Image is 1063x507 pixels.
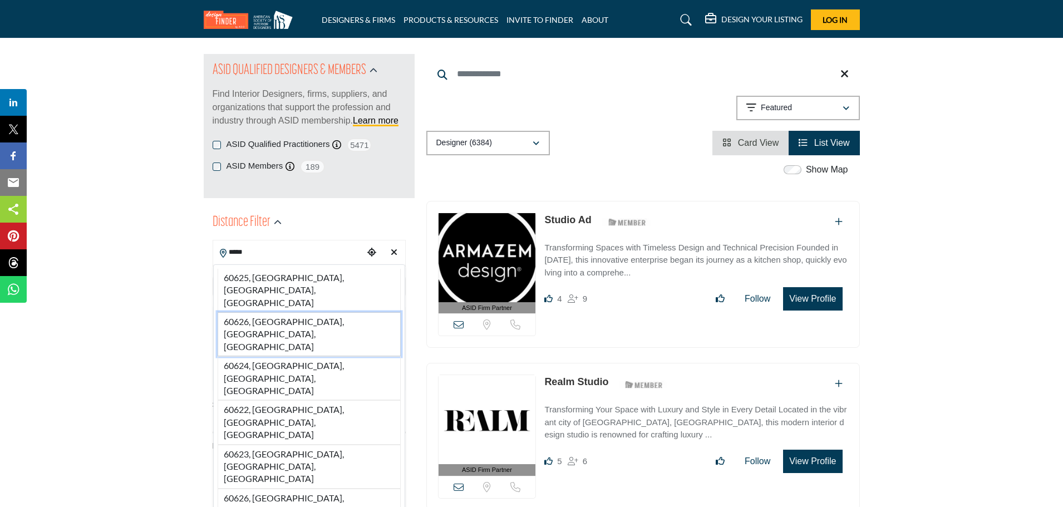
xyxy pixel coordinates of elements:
[204,11,298,29] img: Site Logo
[783,287,842,311] button: View Profile
[737,450,777,472] button: Follow
[439,375,536,464] img: Realm Studio
[544,457,553,465] i: Likes
[347,138,372,152] span: 5471
[227,138,330,151] label: ASID Qualified Practitioners
[218,312,401,356] li: 60626, [GEOGRAPHIC_DATA], [GEOGRAPHIC_DATA], [GEOGRAPHIC_DATA]
[439,213,536,314] a: ASID Firm Partner
[218,445,401,489] li: 60623, [GEOGRAPHIC_DATA], [GEOGRAPHIC_DATA], [GEOGRAPHIC_DATA]
[426,131,550,155] button: Designer (6384)
[814,138,850,147] span: List View
[544,235,848,279] a: Transforming Spaces with Timeless Design and Technical Precision Founded in [DATE], this innovati...
[363,241,380,265] div: Choose your current location
[544,403,848,441] p: Transforming Your Space with Luxury and Style in Every Detail Located in the vibrant city of [GEO...
[806,163,848,176] label: Show Map
[721,14,803,24] h5: DESIGN YOUR LISTING
[583,456,587,466] span: 6
[300,160,325,174] span: 189
[544,375,608,390] p: Realm Studio
[439,213,536,302] img: Studio Ad
[436,137,492,149] p: Designer (6384)
[218,356,401,400] li: 60624, [GEOGRAPHIC_DATA], [GEOGRAPHIC_DATA], [GEOGRAPHIC_DATA]
[736,96,860,120] button: Featured
[213,399,406,411] div: Search within:
[544,214,591,225] a: Studio Ad
[213,141,221,149] input: ASID Qualified Practitioners checkbox
[738,138,779,147] span: Card View
[218,269,401,312] li: 60625, [GEOGRAPHIC_DATA], [GEOGRAPHIC_DATA], [GEOGRAPHIC_DATA]
[213,87,406,127] p: Find Interior Designers, firms, suppliers, and organizations that support the profession and indu...
[568,455,587,468] div: Followers
[213,242,363,263] input: Search Location
[582,15,608,24] a: ABOUT
[619,377,669,391] img: ASID Members Badge Icon
[506,15,573,24] a: INVITE TO FINDER
[462,303,512,313] span: ASID Firm Partner
[426,61,860,87] input: Search Keyword
[353,116,398,125] a: Learn more
[783,450,842,473] button: View Profile
[544,376,608,387] a: Realm Studio
[761,102,792,114] p: Featured
[218,400,401,444] li: 60622, [GEOGRAPHIC_DATA], [GEOGRAPHIC_DATA], [GEOGRAPHIC_DATA]
[557,456,562,466] span: 5
[213,468,406,479] a: Collapse ▲
[439,375,536,476] a: ASID Firm Partner
[602,215,652,229] img: ASID Members Badge Icon
[789,131,859,155] li: List View
[213,440,225,452] span: N/A
[722,138,779,147] a: View Card
[568,292,587,306] div: Followers
[823,15,848,24] span: Log In
[705,13,803,27] div: DESIGN YOUR LISTING
[322,15,395,24] a: DESIGNERS & FIRMS
[213,163,221,171] input: ASID Members checkbox
[712,131,789,155] li: Card View
[835,217,843,227] a: Add To List
[544,213,591,228] p: Studio Ad
[213,61,366,81] h2: ASID QUALIFIED DESIGNERS & MEMBERS
[670,11,699,29] a: Search
[557,294,562,303] span: 4
[544,294,553,303] i: Likes
[583,294,587,303] span: 9
[213,213,270,233] h2: Distance Filter
[811,9,860,30] button: Log In
[799,138,849,147] a: View List
[835,379,843,388] a: Add To List
[544,397,848,441] a: Transforming Your Space with Luxury and Style in Every Detail Located in the vibrant city of [GEO...
[708,288,732,310] button: Like listing
[708,450,732,472] button: Like listing
[403,15,498,24] a: PRODUCTS & RESOURCES
[462,465,512,475] span: ASID Firm Partner
[544,242,848,279] p: Transforming Spaces with Timeless Design and Technical Precision Founded in [DATE], this innovati...
[227,160,283,173] label: ASID Members
[386,241,402,265] div: Clear search location
[737,288,777,310] button: Follow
